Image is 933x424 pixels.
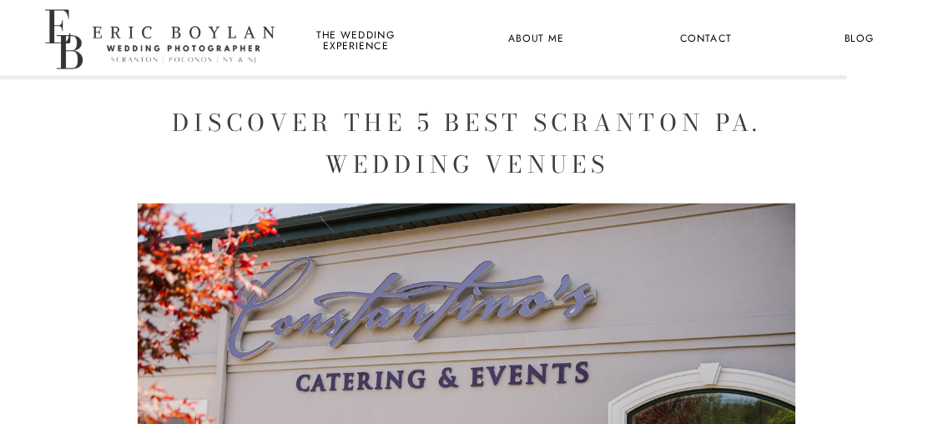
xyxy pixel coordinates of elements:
h1: Discover the 5 Best Scranton Pa. Wedding Venues [157,101,777,185]
a: the wedding experience [313,29,398,49]
a: Contact [677,29,734,49]
a: About Me [498,29,573,49]
a: Blog [830,29,888,49]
